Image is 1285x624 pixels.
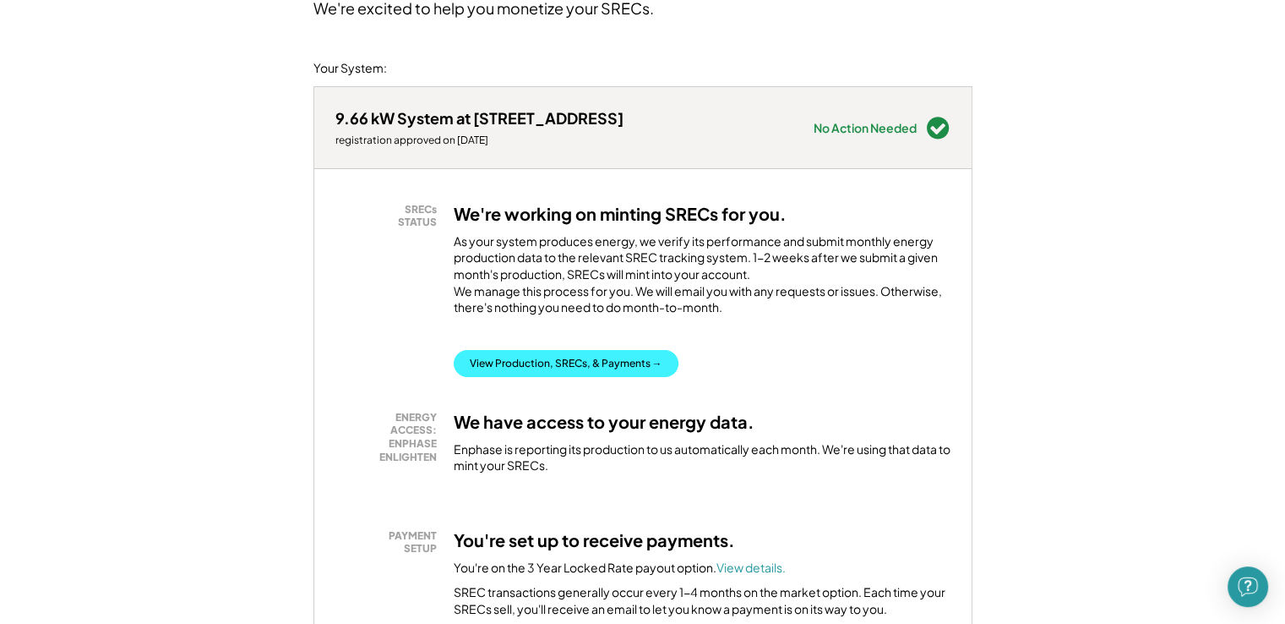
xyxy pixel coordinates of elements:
[454,350,678,377] button: View Production, SRECs, & Payments →
[335,108,623,128] div: 9.66 kW System at [STREET_ADDRESS]
[344,203,437,229] div: SRECs STATUS
[454,529,735,551] h3: You're set up to receive payments.
[454,203,787,225] h3: We're working on minting SRECs for you.
[344,411,437,463] div: ENERGY ACCESS: ENPHASE ENLIGHTEN
[344,529,437,556] div: PAYMENT SETUP
[454,441,950,474] div: Enphase is reporting its production to us automatically each month. We're using that data to mint...
[454,233,950,325] div: As your system produces energy, we verify its performance and submit monthly energy production da...
[313,60,387,77] div: Your System:
[454,411,754,433] h3: We have access to your energy data.
[454,584,950,617] div: SREC transactions generally occur every 1-4 months on the market option. Each time your SRECs sel...
[716,560,786,575] a: View details.
[335,134,623,147] div: registration approved on [DATE]
[814,122,917,134] div: No Action Needed
[454,560,786,577] div: You're on the 3 Year Locked Rate payout option.
[1228,567,1268,607] div: Open Intercom Messenger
